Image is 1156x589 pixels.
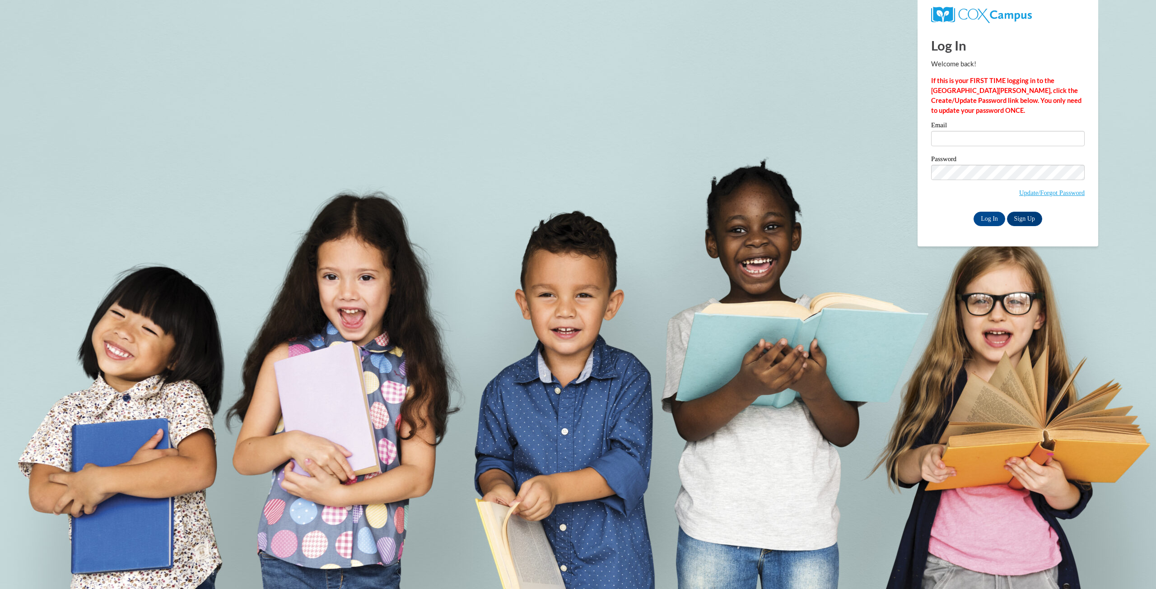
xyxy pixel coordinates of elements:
[974,212,1005,226] input: Log In
[931,10,1032,18] a: COX Campus
[1007,212,1042,226] a: Sign Up
[931,156,1085,165] label: Password
[931,36,1085,55] h1: Log In
[931,77,1081,114] strong: If this is your FIRST TIME logging in to the [GEOGRAPHIC_DATA][PERSON_NAME], click the Create/Upd...
[1019,189,1085,196] a: Update/Forgot Password
[931,59,1085,69] p: Welcome back!
[931,122,1085,131] label: Email
[931,7,1032,23] img: COX Campus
